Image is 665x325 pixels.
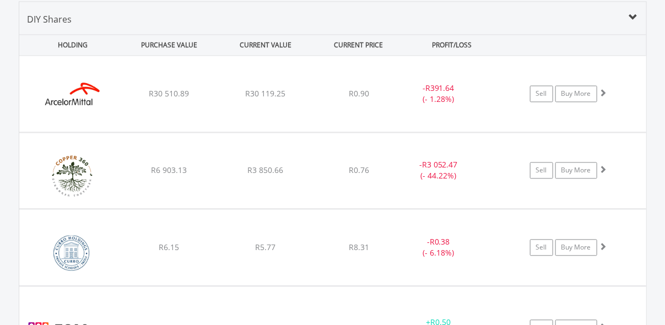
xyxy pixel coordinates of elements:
[28,13,72,25] span: DIY Shares
[555,239,597,256] a: Buy More
[219,35,313,55] div: CURRENT VALUE
[20,35,120,55] div: HOLDING
[25,147,120,205] img: EQU.ZA.CPR.png
[151,165,187,175] span: R6 903.13
[397,159,480,181] div: - (- 44.22%)
[530,162,553,178] a: Sell
[422,159,458,170] span: R3 052.47
[159,242,179,252] span: R6.15
[555,162,597,178] a: Buy More
[397,83,480,105] div: - (- 1.28%)
[315,35,402,55] div: CURRENT PRICE
[530,239,553,256] a: Sell
[397,236,480,258] div: - (- 6.18%)
[405,35,499,55] div: PROFIT/LOSS
[149,88,189,99] span: R30 510.89
[530,85,553,102] a: Sell
[425,83,455,93] span: R391.64
[430,236,450,247] span: R0.38
[245,88,285,99] span: R30 119.25
[349,88,369,99] span: R0.90
[122,35,217,55] div: PURCHASE VALUE
[247,165,283,175] span: R3 850.66
[349,242,369,252] span: R8.31
[555,85,597,102] a: Buy More
[349,165,369,175] span: R0.76
[25,223,120,283] img: EQU.ZA.COH.png
[25,69,120,129] img: EQU.ZA.ACL.png
[255,242,275,252] span: R5.77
